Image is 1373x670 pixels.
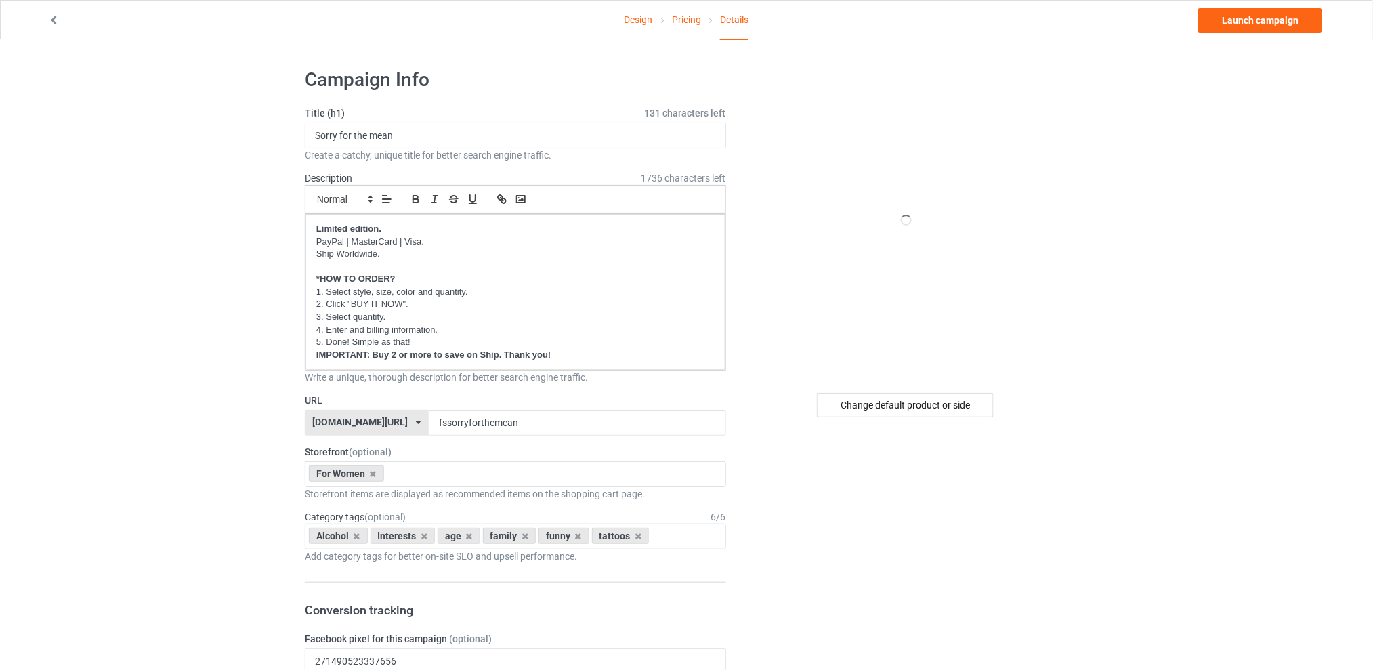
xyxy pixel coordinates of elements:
h3: Conversion tracking [305,602,726,618]
div: [DOMAIN_NAME][URL] [313,417,408,427]
strong: IMPORTANT: Buy 2 or more to save on Ship. Thank you! [316,350,551,360]
span: (optional) [449,633,492,644]
label: Facebook pixel for this campaign [305,632,726,646]
div: tattoos [592,528,650,544]
div: For Women [309,465,384,482]
p: 3. Select quantity. [316,311,715,324]
div: Storefront items are displayed as recommended items on the shopping cart page. [305,487,726,501]
label: Title (h1) [305,106,726,120]
div: Add category tags for better on-site SEO and upsell performance. [305,549,726,563]
p: Ship Worldwide. [316,248,715,261]
div: family [483,528,536,544]
div: Write a unique, thorough description for better search engine traffic. [305,371,726,384]
span: 131 characters left [645,106,726,120]
label: Description [305,173,352,184]
strong: Limited edition. [316,224,381,234]
p: 4. Enter and billing information. [316,324,715,337]
a: Pricing [672,1,701,39]
span: (optional) [349,446,392,457]
label: Category tags [305,510,406,524]
div: age [438,528,480,544]
div: Interests [371,528,436,544]
a: Design [625,1,653,39]
div: funny [538,528,589,544]
div: Change default product or side [817,393,994,417]
p: 5. Done! Simple as that! [316,336,715,349]
div: Alcohol [309,528,368,544]
span: (optional) [364,511,406,522]
strong: *HOW TO ORDER? [316,274,396,284]
div: Details [720,1,748,40]
p: 2. Click "BUY IT NOW". [316,298,715,311]
div: 6 / 6 [711,510,726,524]
label: Storefront [305,445,726,459]
span: 1736 characters left [641,171,726,185]
a: Launch campaign [1198,8,1322,33]
label: URL [305,394,726,407]
p: PayPal | MasterCard | Visa. [316,236,715,249]
p: 1. Select style, size, color and quantity. [316,286,715,299]
div: Create a catchy, unique title for better search engine traffic. [305,148,726,162]
h1: Campaign Info [305,68,726,92]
